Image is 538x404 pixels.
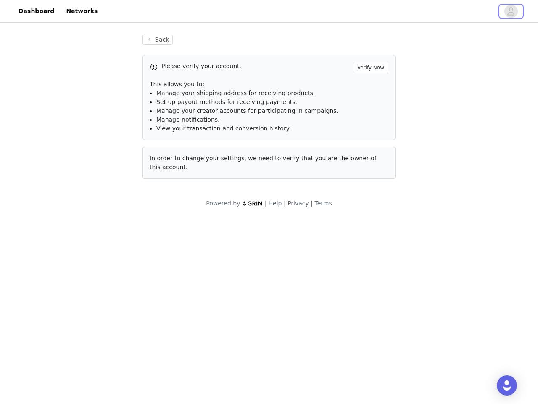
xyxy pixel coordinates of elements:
[61,2,103,21] a: Networks
[161,62,350,71] p: Please verify your account.
[156,90,315,96] span: Manage your shipping address for receiving products.
[156,125,290,132] span: View your transaction and conversion history.
[150,80,388,89] p: This allows you to:
[497,375,517,396] div: Open Intercom Messenger
[156,98,297,105] span: Set up payout methods for receiving payments.
[156,107,338,114] span: Manage your creator accounts for participating in campaigns.
[353,62,388,73] button: Verify Now
[142,35,173,45] button: Back
[311,200,313,207] span: |
[287,200,309,207] a: Privacy
[206,200,240,207] span: Powered by
[265,200,267,207] span: |
[314,200,332,207] a: Terms
[242,201,263,206] img: logo
[284,200,286,207] span: |
[13,2,59,21] a: Dashboard
[156,116,220,123] span: Manage notifications.
[269,200,282,207] a: Help
[150,155,377,170] span: In order to change your settings, we need to verify that you are the owner of this account.
[507,5,515,18] div: avatar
